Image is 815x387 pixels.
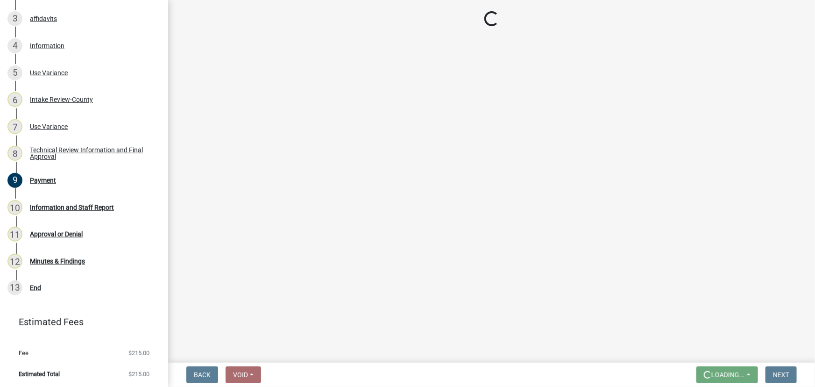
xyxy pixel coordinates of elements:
button: Void [226,366,261,383]
button: Loading... [696,366,758,383]
span: $215.00 [128,350,149,356]
span: Next [773,371,789,379]
div: Information [30,43,64,49]
div: Technical Review Information and Final Approval [30,147,153,160]
div: Information and Staff Report [30,204,114,211]
div: End [30,285,41,291]
div: 4 [7,38,22,53]
div: 7 [7,119,22,134]
div: 8 [7,146,22,161]
div: 10 [7,200,22,215]
span: Void [233,371,248,379]
div: 6 [7,92,22,107]
button: Next [765,366,797,383]
div: Approval or Denial [30,231,83,237]
div: 3 [7,11,22,26]
div: Use Variance [30,123,68,130]
div: Minutes & Findings [30,258,85,265]
span: Fee [19,350,28,356]
div: Payment [30,177,56,184]
div: 9 [7,173,22,188]
span: $215.00 [128,371,149,377]
button: Back [186,366,218,383]
div: affidavits [30,15,57,22]
span: Loading... [711,371,745,379]
div: 5 [7,65,22,80]
div: Use Variance [30,70,68,76]
div: Intake Review-County [30,96,93,103]
div: 13 [7,280,22,295]
span: Estimated Total [19,371,60,377]
a: Estimated Fees [7,313,153,331]
div: 12 [7,254,22,269]
div: 11 [7,227,22,242]
span: Back [194,371,211,379]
